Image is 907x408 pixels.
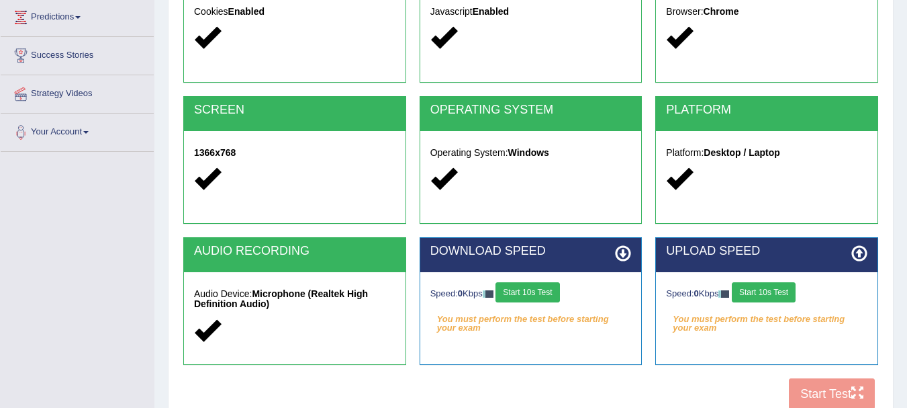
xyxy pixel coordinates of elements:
img: ajax-loader-fb-connection.gif [483,290,493,298]
strong: 0 [694,288,699,298]
strong: 0 [458,288,463,298]
strong: 1366x768 [194,147,236,158]
h5: Browser: [666,7,867,17]
strong: Microphone (Realtek High Definition Audio) [194,288,368,309]
h2: DOWNLOAD SPEED [430,245,632,258]
h5: Operating System: [430,148,632,158]
strong: Enabled [473,6,509,17]
h2: UPLOAD SPEED [666,245,867,258]
em: You must perform the test before starting your exam [666,309,867,329]
a: Success Stories [1,37,154,71]
strong: Windows [508,147,549,158]
strong: Chrome [704,6,739,17]
h2: PLATFORM [666,104,867,117]
button: Start 10s Test [495,282,559,302]
a: Strategy Videos [1,75,154,109]
strong: Desktop / Laptop [704,147,780,158]
strong: Enabled [228,6,265,17]
h5: Cookies [194,7,395,17]
h2: SCREEN [194,104,395,117]
h5: Javascript [430,7,632,17]
a: Your Account [1,114,154,147]
div: Speed: Kbps [430,282,632,306]
div: Speed: Kbps [666,282,867,306]
em: You must perform the test before starting your exam [430,309,632,329]
button: Start 10s Test [732,282,796,302]
h5: Audio Device: [194,289,395,310]
h5: Platform: [666,148,867,158]
h2: OPERATING SYSTEM [430,104,632,117]
h2: AUDIO RECORDING [194,245,395,258]
img: ajax-loader-fb-connection.gif [718,290,729,298]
